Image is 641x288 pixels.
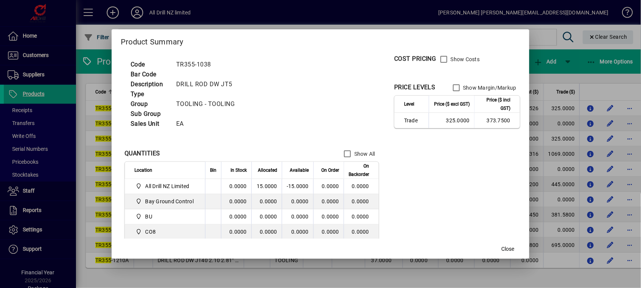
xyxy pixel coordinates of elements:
span: Price ($ excl GST) [434,100,470,108]
span: BU [134,212,197,221]
td: 0.0000 [251,194,282,209]
span: CO8 [145,228,156,236]
td: 0.0000 [344,225,379,240]
td: 0.0000 [282,194,313,209]
span: 0.0000 [322,229,339,235]
span: CO8 [134,227,197,236]
td: DRILL ROD DW JT5 [172,79,244,89]
h2: Product Summary [112,29,529,51]
td: 0.0000 [221,209,251,225]
button: Close [496,242,520,256]
span: On Order [321,166,339,174]
td: Type [127,89,172,99]
td: 0.0000 [251,225,282,240]
td: TR355-1038 [172,60,244,70]
div: COST PRICING [394,54,436,63]
div: QUANTITIES [125,149,160,158]
span: Bin [210,166,216,174]
td: 0.0000 [344,179,379,194]
td: -15.0000 [282,179,313,194]
span: 0.0000 [322,198,339,204]
td: Code [127,60,172,70]
span: In Stock [231,166,247,174]
td: 0.0000 [221,194,251,209]
label: Show All [353,150,375,158]
span: BU [145,213,153,220]
td: 0.0000 [344,194,379,209]
td: EA [172,119,244,129]
td: Bar Code [127,70,172,79]
span: 0.0000 [322,214,339,220]
span: 0.0000 [322,183,339,189]
span: Trade [404,117,424,124]
td: 0.0000 [282,209,313,225]
div: PRICE LEVELS [394,83,436,92]
span: Location [134,166,152,174]
span: Level [404,100,414,108]
td: 0.0000 [344,209,379,225]
span: All Drill NZ Limited [145,182,189,190]
span: Available [290,166,309,174]
span: Bay Ground Control [145,198,194,205]
td: 325.0000 [429,113,474,128]
td: Description [127,79,172,89]
td: 0.0000 [251,209,282,225]
td: TOOLING - TOOLING [172,99,244,109]
span: Bay Ground Control [134,197,197,206]
span: Price ($ incl GST) [479,96,510,112]
td: Group [127,99,172,109]
td: Sales Unit [127,119,172,129]
label: Show Margin/Markup [462,84,517,92]
td: 373.7500 [474,113,520,128]
td: 0.0000 [221,179,251,194]
span: On Backorder [349,162,369,179]
label: Show Costs [449,55,480,63]
td: 0.0000 [221,225,251,240]
span: Allocated [258,166,277,174]
td: Sub Group [127,109,172,119]
td: 15.0000 [251,179,282,194]
span: Close [502,245,515,253]
span: All Drill NZ Limited [134,182,197,191]
td: 0.0000 [282,225,313,240]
